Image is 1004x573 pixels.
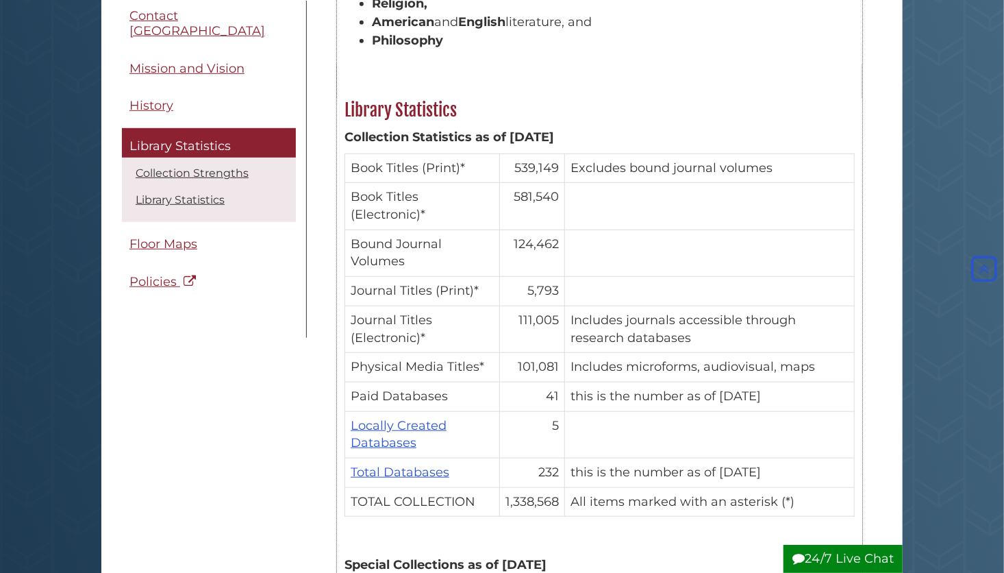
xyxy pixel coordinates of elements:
[565,154,855,183] td: Excludes bound journal volumes
[500,277,565,306] td: 5,793
[500,183,565,230] td: 581,540
[565,459,855,488] td: this is the number as of [DATE]
[968,262,1001,277] a: Back to Top
[122,229,296,260] a: Floor Maps
[372,14,434,29] strong: American
[129,138,231,153] span: Library Statistics
[129,236,197,252] span: Floor Maps
[345,306,500,352] td: Journal Titles (Electronic)*
[129,273,177,289] span: Policies
[565,382,855,411] td: this is the number as of [DATE]
[500,382,565,411] td: 41
[122,127,296,158] a: Library Statistics
[345,382,500,411] td: Paid Databases
[129,60,244,75] span: Mission and Vision
[458,14,505,29] strong: English
[500,154,565,183] td: 539,149
[344,130,554,145] strong: Collection Statistics as of [DATE]
[565,353,855,382] td: Includes microforms, audiovisual, maps
[344,557,547,572] strong: Special Collections as of [DATE]
[500,353,565,382] td: 101,081
[122,266,296,297] a: Policies
[122,53,296,84] a: Mission and Vision
[122,90,296,121] a: History
[372,33,443,48] strong: Philosophy
[783,545,903,573] button: 24/7 Live Chat
[500,487,565,517] td: 1,338,568
[500,411,565,458] td: 5
[351,418,447,451] a: Locally Created Databases
[345,353,500,382] td: Physical Media Titles*
[500,230,565,276] td: 124,462
[129,98,173,113] span: History
[500,306,565,352] td: 111,005
[372,13,855,32] li: and literature, and
[500,459,565,488] td: 232
[345,487,500,517] td: TOTAL COLLECTION
[351,465,449,480] a: Total Databases
[136,167,249,180] a: Collection Strengths
[338,99,862,121] h2: Library Statistics
[345,183,500,230] td: Book Titles (Electronic)*
[565,487,855,517] td: All items marked with an asterisk (*)
[129,8,265,38] span: Contact [GEOGRAPHIC_DATA]
[345,230,500,276] td: Bound Journal Volumes
[345,154,500,183] td: Book Titles (Print)*
[136,193,225,206] a: Library Statistics
[345,277,500,306] td: Journal Titles (Print)*
[565,306,855,352] td: Includes journals accessible through research databases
